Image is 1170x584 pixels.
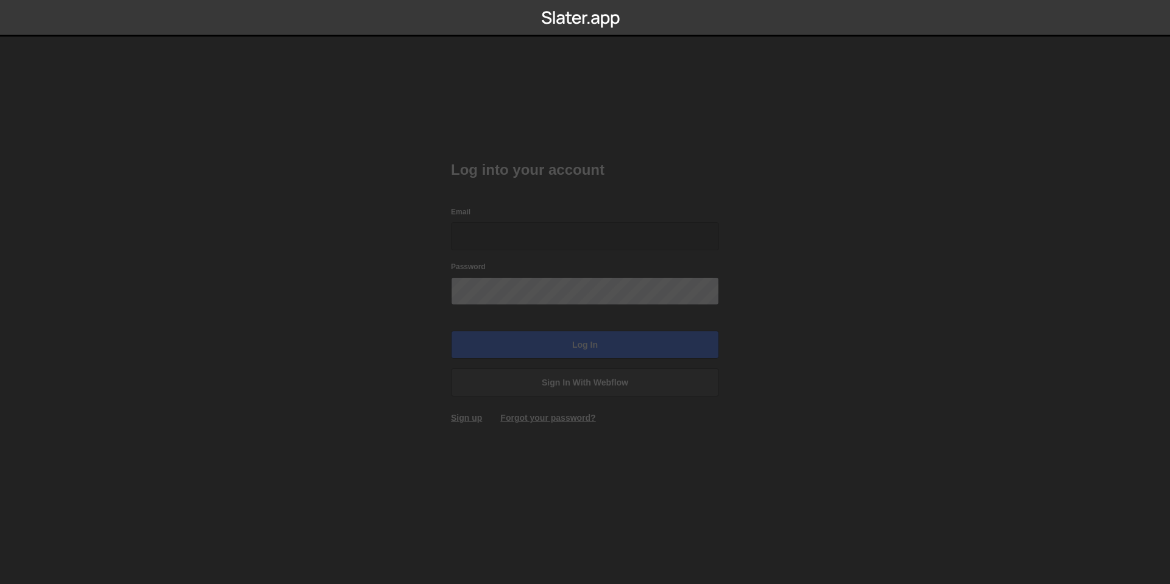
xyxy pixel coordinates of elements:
[451,413,482,423] a: Sign up
[451,160,719,180] h2: Log into your account
[451,261,486,273] label: Password
[451,368,719,396] a: Sign in with Webflow
[451,331,719,359] input: Log in
[500,413,595,423] a: Forgot your password?
[451,206,470,218] label: Email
